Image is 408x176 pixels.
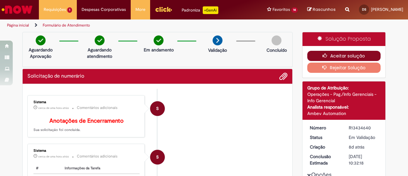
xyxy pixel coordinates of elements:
p: Concluído [266,47,287,53]
small: Comentários adicionais [77,105,118,111]
button: Rejeitar Solução [307,63,381,73]
span: More [135,6,145,13]
div: Sistema [33,100,140,104]
div: System [150,150,165,165]
th: # [33,163,62,174]
dt: Número [305,125,344,131]
span: Favoritos [273,6,290,13]
img: click_logo_yellow_360x200.png [155,4,172,14]
th: Informações da Tarefa [62,163,140,174]
span: 8d atrás [349,144,364,150]
span: DS [362,7,366,11]
time: 21/08/2025 08:29:35 [349,144,364,150]
span: S [156,101,159,116]
a: Página inicial [7,23,29,28]
div: Em Validação [349,134,378,141]
div: Analista responsável: [307,104,381,110]
span: [PERSON_NAME] [371,7,403,12]
img: check-circle-green.png [154,35,164,45]
p: Aguardando atendimento [84,47,115,59]
div: System [150,101,165,116]
span: 14 [291,7,298,13]
p: Aguardando Aprovação [25,47,56,59]
a: Formulário de Atendimento [43,23,90,28]
span: cerca de uma hora atrás [38,106,69,110]
p: Em andamento [144,47,174,53]
div: R13434640 [349,125,378,131]
h2: Solicitação de numerário Histórico de tíquete [27,73,84,79]
img: img-circle-grey.png [272,35,281,45]
p: Validação [208,47,227,53]
span: Despesas Corporativas [82,6,126,13]
div: [DATE] 10:32:18 [349,153,378,166]
span: Rascunhos [313,6,336,12]
span: S [156,149,159,165]
img: ServiceNow [1,3,33,16]
div: Grupo de Atribuição: [307,85,381,91]
img: arrow-next.png [213,35,222,45]
span: cerca de uma hora atrás [38,155,69,158]
ul: Trilhas de página [5,19,267,31]
img: check-circle-green.png [36,35,46,45]
p: Sua solicitação foi concluída. [33,118,140,133]
div: Padroniza [182,6,218,14]
span: Requisições [44,6,66,13]
small: Comentários adicionais [77,154,118,159]
span: 1 [67,7,72,13]
button: Aceitar solução [307,51,381,61]
time: 28/08/2025 14:03:15 [38,155,69,158]
dt: Conclusão Estimada [305,153,344,166]
div: Sistema [33,149,140,153]
b: Anotações de Encerramento [49,117,124,125]
div: Solução Proposta [302,32,386,46]
div: Operações - Pag./Info Gerenciais - Info Gerencial [307,91,381,104]
a: Rascunhos [307,7,336,13]
dt: Status [305,134,344,141]
p: +GenAi [203,6,218,14]
img: check-circle-green.png [95,35,105,45]
dt: Criação [305,144,344,150]
div: 21/08/2025 08:29:35 [349,144,378,150]
button: Adicionar anexos [279,72,288,80]
div: Ambev Automation [307,110,381,117]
